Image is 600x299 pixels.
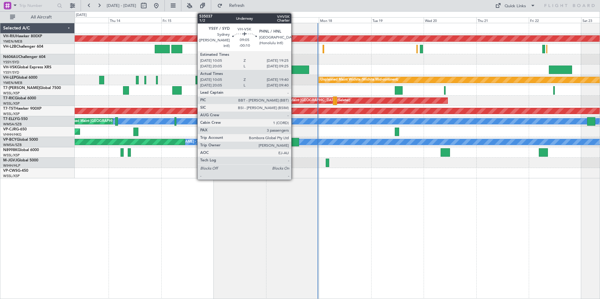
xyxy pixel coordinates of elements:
span: N8998K [3,148,18,152]
div: Thu 14 [109,17,161,23]
a: WSSL/XSP [3,112,20,116]
input: Trip Number [19,1,55,10]
a: VH-LEPGlobal 6000 [3,76,37,80]
a: YMEN/MEB [3,81,22,85]
div: [DATE] [76,13,87,18]
span: T7-TST [3,107,15,111]
button: All Aircraft [7,12,68,22]
span: T7-RIC [3,97,15,100]
button: Quick Links [492,1,538,11]
a: VHHH/HKG [3,132,22,137]
span: N604AU [3,55,19,59]
div: Planned Maint [GEOGRAPHIC_DATA] (Seletar) [231,158,304,167]
span: T7-ELLY [3,117,17,121]
div: Quick Links [505,3,526,9]
span: VP-CWS [3,169,18,173]
a: WSSL/XSP [3,153,20,158]
div: Unplanned Maint Wichita (Wichita Mid-continent) [320,75,398,85]
span: VH-L2B [3,45,16,49]
a: VP-CWSG-450 [3,169,28,173]
span: VP-CJR [3,128,16,131]
div: Sat 16 [214,17,266,23]
span: Refresh [224,3,250,8]
a: WIHH/HLP [3,163,20,168]
div: Tue 19 [371,17,424,23]
div: Planned Maint [GEOGRAPHIC_DATA] (Seletar) [220,86,293,95]
a: WMSA/SZB [3,122,22,127]
div: Unplanned Maint [GEOGRAPHIC_DATA] (Seletar) [272,96,350,105]
div: Fri 15 [161,17,214,23]
a: WSSL/XSP [3,101,20,106]
a: VP-CJRG-650 [3,128,27,131]
a: N8998KGlobal 6000 [3,148,39,152]
a: T7-ELLYG-550 [3,117,28,121]
a: T7-[PERSON_NAME]Global 7500 [3,86,61,90]
span: T7-[PERSON_NAME] [3,86,40,90]
a: VH-RIUHawker 800XP [3,34,42,38]
span: [DATE] - [DATE] [107,3,136,8]
span: VH-LEP [3,76,16,80]
a: WSSL/XSP [3,174,20,178]
div: Fri 22 [529,17,581,23]
a: YMEN/MEB [3,39,22,44]
div: Mon 18 [319,17,371,23]
div: Wed 13 [56,17,109,23]
a: VP-BCYGlobal 5000 [3,138,38,142]
a: WSSL/XSP [3,91,20,96]
a: N604AUChallenger 604 [3,55,46,59]
a: M-JGVJGlobal 5000 [3,159,38,162]
div: Thu 21 [476,17,529,23]
a: YSSY/SYD [3,70,19,75]
span: M-JGVJ [3,159,17,162]
div: Sun 17 [266,17,319,23]
a: T7-RICGlobal 6000 [3,97,36,100]
span: VP-BCY [3,138,17,142]
span: VH-RIU [3,34,16,38]
span: All Aircraft [16,15,66,19]
a: VH-VSKGlobal Express XRS [3,66,51,69]
a: WMSA/SZB [3,143,22,147]
div: Wed 20 [424,17,476,23]
a: VH-L2BChallenger 604 [3,45,43,49]
a: YSSY/SYD [3,60,19,65]
span: VH-VSK [3,66,17,69]
button: Refresh [214,1,252,11]
a: T7-TSTHawker 900XP [3,107,41,111]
